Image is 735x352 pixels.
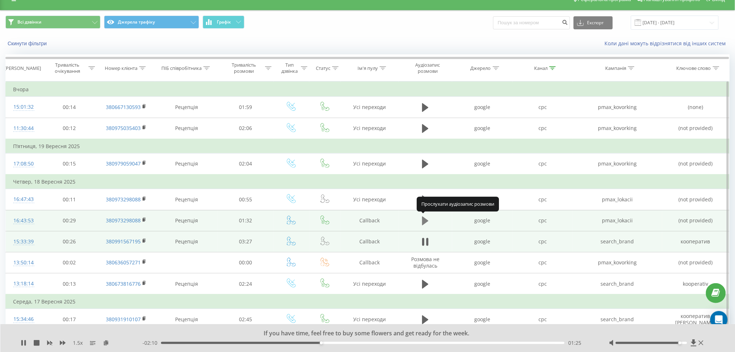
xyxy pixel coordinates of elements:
td: 00:17 [41,309,97,330]
td: Рецепція [155,118,218,139]
span: Всі дзвінки [17,19,41,25]
td: (not provided) [662,153,729,175]
div: Кампанія [605,65,626,71]
div: If you have time, feel free to buy some flowers and get ready for the week. [89,330,637,338]
td: cpc [513,97,573,118]
input: Пошук за номером [493,16,570,29]
td: П’ятниця, 19 Вересня 2025 [6,139,730,154]
div: Тривалість розмови [224,62,263,74]
div: Accessibility label [320,341,323,344]
div: 13:50:14 [13,256,34,270]
td: cpc [513,231,573,252]
td: 02:04 [218,153,274,175]
td: google [452,309,512,330]
div: Тривалість очікування [48,62,87,74]
td: 00:11 [41,189,97,210]
div: 15:34:46 [13,312,34,326]
div: 16:47:43 [13,192,34,206]
td: cpc [513,189,573,210]
td: 00:13 [41,273,97,295]
td: (none) [662,97,729,118]
td: Усі переходи [340,309,399,330]
td: 01:59 [218,97,274,118]
td: кооператив [662,231,729,252]
td: cpc [513,252,573,273]
div: Accessibility label [678,341,681,344]
button: Експорт [574,16,613,29]
td: Callback [340,231,399,252]
td: cpc [513,118,573,139]
span: 01:25 [568,339,581,347]
span: Графік [217,20,231,25]
td: google [452,189,512,210]
td: Рецепція [155,97,218,118]
td: pmax_lokacii [573,189,662,210]
div: Статус [316,65,330,71]
button: Графік [203,16,244,29]
td: pmax_kovorking [573,97,662,118]
td: google [452,231,512,252]
td: (not provided) [662,189,729,210]
td: google [452,97,512,118]
div: Аудіозапис розмови [405,62,450,74]
td: pmax_lokacii [573,210,662,231]
td: Рецепція [155,273,218,295]
td: 01:32 [218,210,274,231]
button: Всі дзвінки [5,16,100,29]
td: 00:14 [41,97,97,118]
td: Усі переходи [340,153,399,175]
a: 380991567195 [106,238,141,245]
td: search_brand [573,309,662,330]
td: cpc [513,309,573,330]
td: 00:29 [41,210,97,231]
td: google [452,252,512,273]
div: [PERSON_NAME] [4,65,41,71]
td: Усі переходи [340,97,399,118]
td: (not provided) [662,118,729,139]
button: Джерела трафіку [104,16,199,29]
td: Четвер, 18 Вересня 2025 [6,175,730,189]
div: 11:30:44 [13,121,34,135]
td: Рецепція [155,189,218,210]
div: Тип дзвінка [280,62,300,74]
a: Коли дані можуть відрізнятися вiд інших систем [605,40,730,47]
div: 17:08:50 [13,157,34,171]
td: google [452,118,512,139]
td: Усі переходи [340,118,399,139]
a: 380973298088 [106,196,141,203]
span: Розмова не відбулась [411,256,439,269]
td: кооператив [PERSON_NAME] [662,309,729,330]
span: - 02:10 [143,339,161,347]
td: search_brand [573,231,662,252]
td: Вчора [6,82,730,97]
td: (not provided) [662,252,729,273]
div: 15:01:32 [13,100,34,114]
td: cpc [513,273,573,295]
td: 03:27 [218,231,274,252]
td: cpc [513,153,573,175]
a: 380673816776 [106,280,141,287]
td: Рецепція [155,210,218,231]
div: 15:33:39 [13,235,34,249]
td: pmax_kovorking [573,252,662,273]
td: google [452,273,512,295]
td: 00:15 [41,153,97,175]
td: cpc [513,210,573,231]
td: google [452,210,512,231]
td: Рецепція [155,231,218,252]
a: 380975035403 [106,125,141,131]
a: 380973298088 [106,217,141,224]
a: 380979059047 [106,160,141,167]
div: Ключове слово [677,65,711,71]
div: Джерело [471,65,491,71]
td: Усі переходи [340,273,399,295]
td: google [452,153,512,175]
button: Скинути фільтри [5,40,50,47]
td: 02:06 [218,118,274,139]
div: Ім'я пулу [358,65,378,71]
td: (not provided) [662,210,729,231]
td: Середа, 17 Вересня 2025 [6,294,730,309]
td: Callback [340,210,399,231]
a: 380636057271 [106,259,141,266]
td: search_brand [573,273,662,295]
